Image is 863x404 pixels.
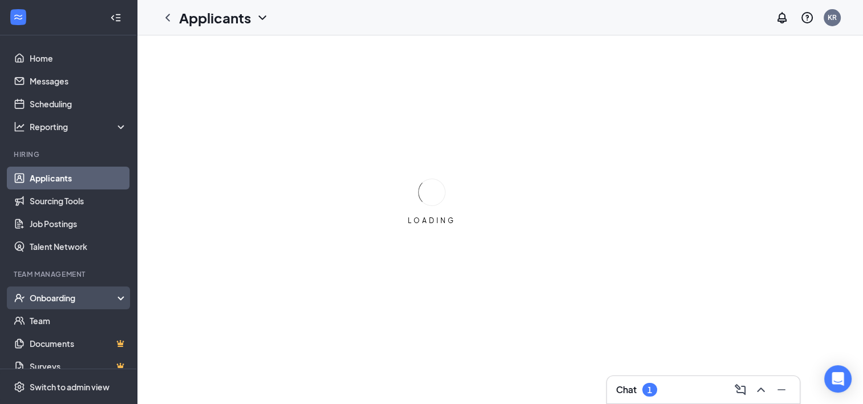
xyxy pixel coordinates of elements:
div: Team Management [14,269,125,279]
svg: WorkstreamLogo [13,11,24,23]
svg: Notifications [775,11,789,25]
a: Talent Network [30,235,127,258]
button: Minimize [772,381,791,399]
a: Home [30,47,127,70]
button: ComposeMessage [731,381,749,399]
button: ChevronUp [752,381,770,399]
svg: ChevronLeft [161,11,175,25]
a: Team [30,309,127,332]
a: Sourcing Tools [30,189,127,212]
h3: Chat [616,383,637,396]
svg: ComposeMessage [734,383,747,397]
svg: Analysis [14,121,25,132]
a: Messages [30,70,127,92]
svg: UserCheck [14,292,25,304]
div: Onboarding [30,292,118,304]
svg: Minimize [775,383,788,397]
div: LOADING [403,216,460,225]
a: DocumentsCrown [30,332,127,355]
svg: Collapse [110,12,121,23]
a: SurveysCrown [30,355,127,378]
svg: ChevronDown [256,11,269,25]
div: Switch to admin view [30,381,110,393]
div: Open Intercom Messenger [824,365,852,393]
a: Job Postings [30,212,127,235]
svg: ChevronUp [754,383,768,397]
a: Applicants [30,167,127,189]
h1: Applicants [179,8,251,27]
svg: QuestionInfo [800,11,814,25]
div: Reporting [30,121,128,132]
svg: Settings [14,381,25,393]
div: Hiring [14,150,125,159]
div: KR [828,13,837,22]
div: 1 [647,385,652,395]
a: Scheduling [30,92,127,115]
